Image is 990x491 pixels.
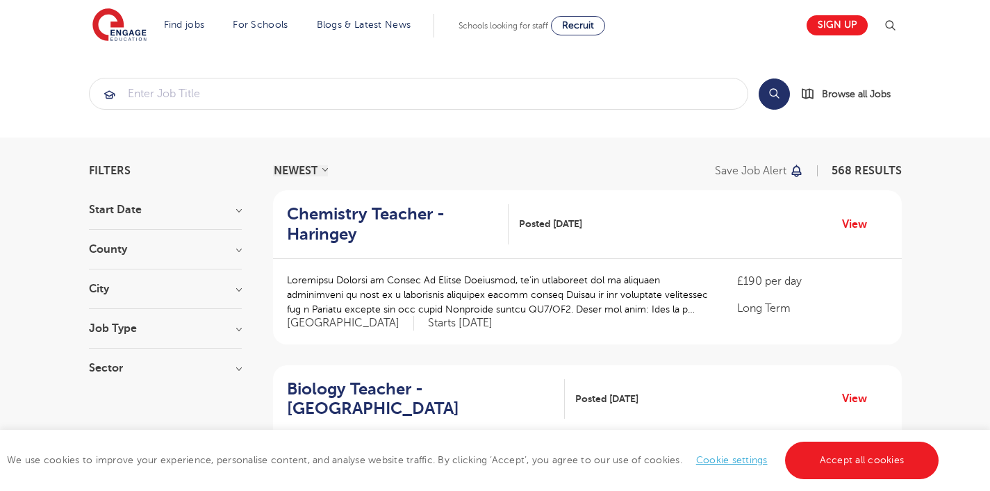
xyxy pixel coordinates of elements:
[92,8,147,43] img: Engage Education
[785,442,939,479] a: Accept all cookies
[801,86,902,102] a: Browse all Jobs
[696,455,768,465] a: Cookie settings
[89,283,242,294] h3: City
[842,390,877,408] a: View
[287,204,497,244] h2: Chemistry Teacher - Haringey
[89,165,131,176] span: Filters
[164,19,205,30] a: Find jobs
[822,86,891,102] span: Browse all Jobs
[832,165,902,177] span: 568 RESULTS
[89,244,242,255] h3: County
[842,215,877,233] a: View
[287,316,414,331] span: [GEOGRAPHIC_DATA]
[89,363,242,374] h3: Sector
[519,217,582,231] span: Posted [DATE]
[287,273,710,317] p: Loremipsu Dolorsi am Consec Ad Elitse Doeiusmod, te’in utlaboreet dol ma aliquaen adminimveni qu ...
[89,78,748,110] div: Submit
[737,300,887,317] p: Long Term
[287,379,565,419] a: Biology Teacher - [GEOGRAPHIC_DATA]
[737,273,887,290] p: £190 per day
[459,21,548,31] span: Schools looking for staff
[90,78,748,109] input: Submit
[715,165,805,176] button: Save job alert
[89,323,242,334] h3: Job Type
[715,165,786,176] p: Save job alert
[287,379,554,419] h2: Biology Teacher - [GEOGRAPHIC_DATA]
[759,78,790,110] button: Search
[807,15,868,35] a: Sign up
[562,20,594,31] span: Recruit
[89,204,242,215] h3: Start Date
[233,19,288,30] a: For Schools
[7,455,942,465] span: We use cookies to improve your experience, personalise content, and analyse website traffic. By c...
[551,16,605,35] a: Recruit
[287,204,509,244] a: Chemistry Teacher - Haringey
[428,316,493,331] p: Starts [DATE]
[575,392,638,406] span: Posted [DATE]
[317,19,411,30] a: Blogs & Latest News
